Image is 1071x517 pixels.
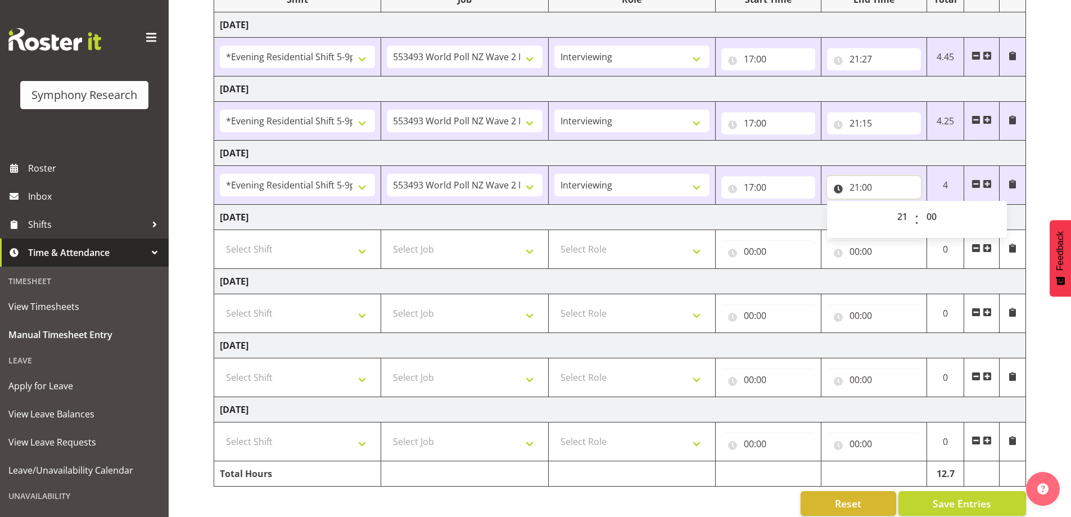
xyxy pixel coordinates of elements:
[3,484,166,507] div: Unavailability
[3,269,166,293] div: Timesheet
[721,304,815,327] input: Click to select...
[927,422,964,461] td: 0
[1037,483,1049,494] img: help-xxl-2.png
[3,293,166,321] a: View Timesheets
[8,298,160,315] span: View Timesheets
[801,491,896,516] button: Reset
[927,38,964,77] td: 4.45
[214,141,1026,166] td: [DATE]
[827,240,921,263] input: Click to select...
[927,294,964,333] td: 0
[933,496,991,511] span: Save Entries
[28,160,163,177] span: Roster
[214,269,1026,294] td: [DATE]
[3,400,166,428] a: View Leave Balances
[915,205,919,233] span: :
[214,77,1026,102] td: [DATE]
[835,496,861,511] span: Reset
[8,326,160,343] span: Manual Timesheet Entry
[214,333,1026,358] td: [DATE]
[3,321,166,349] a: Manual Timesheet Entry
[721,176,815,199] input: Click to select...
[721,112,815,134] input: Click to select...
[827,368,921,391] input: Click to select...
[3,372,166,400] a: Apply for Leave
[3,349,166,372] div: Leave
[927,166,964,205] td: 4
[721,48,815,70] input: Click to select...
[898,491,1026,516] button: Save Entries
[214,205,1026,230] td: [DATE]
[28,216,146,233] span: Shifts
[721,433,815,455] input: Click to select...
[827,112,921,134] input: Click to select...
[927,461,964,487] td: 12.7
[927,358,964,397] td: 0
[8,377,160,394] span: Apply for Leave
[827,48,921,70] input: Click to select...
[927,102,964,141] td: 4.25
[721,240,815,263] input: Click to select...
[31,87,137,104] div: Symphony Research
[8,434,160,451] span: View Leave Requests
[3,428,166,456] a: View Leave Requests
[927,230,964,269] td: 0
[3,456,166,484] a: Leave/Unavailability Calendar
[827,433,921,455] input: Click to select...
[8,462,160,479] span: Leave/Unavailability Calendar
[721,368,815,391] input: Click to select...
[28,244,146,261] span: Time & Attendance
[214,461,381,487] td: Total Hours
[1050,220,1071,296] button: Feedback - Show survey
[8,406,160,422] span: View Leave Balances
[214,397,1026,422] td: [DATE]
[28,188,163,205] span: Inbox
[1055,231,1065,271] span: Feedback
[214,12,1026,38] td: [DATE]
[8,28,101,51] img: Rosterit website logo
[827,176,921,199] input: Click to select...
[827,304,921,327] input: Click to select...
